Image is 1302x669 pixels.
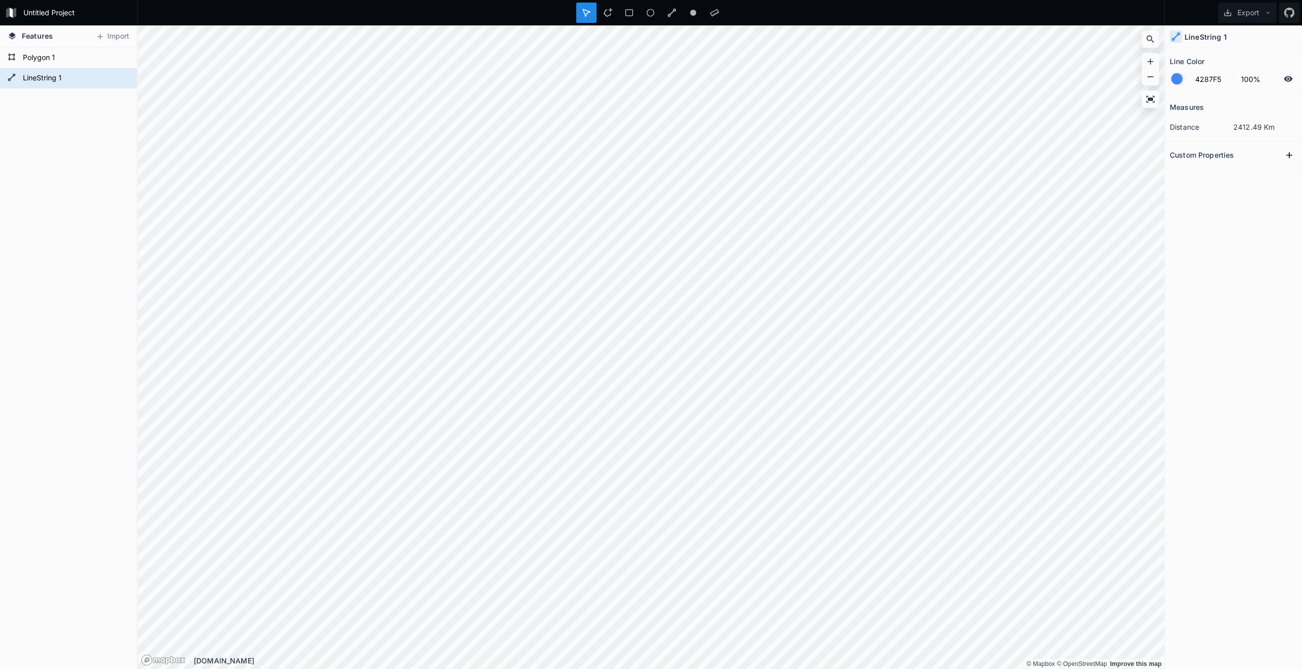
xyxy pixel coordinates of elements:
[194,655,1164,666] div: [DOMAIN_NAME]
[141,654,186,666] a: Mapbox logo
[1170,122,1233,132] dt: distance
[1185,32,1227,42] h4: LineString 1
[22,31,53,41] span: Features
[1170,53,1204,69] h2: Line Color
[1170,147,1234,163] h2: Custom Properties
[91,28,134,45] button: Import
[1218,3,1277,23] button: Export
[1026,660,1055,667] a: Mapbox
[1233,122,1297,132] dd: 2412.49 Km
[1057,660,1107,667] a: OpenStreetMap
[1170,99,1204,115] h2: Measures
[1110,660,1162,667] a: Map feedback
